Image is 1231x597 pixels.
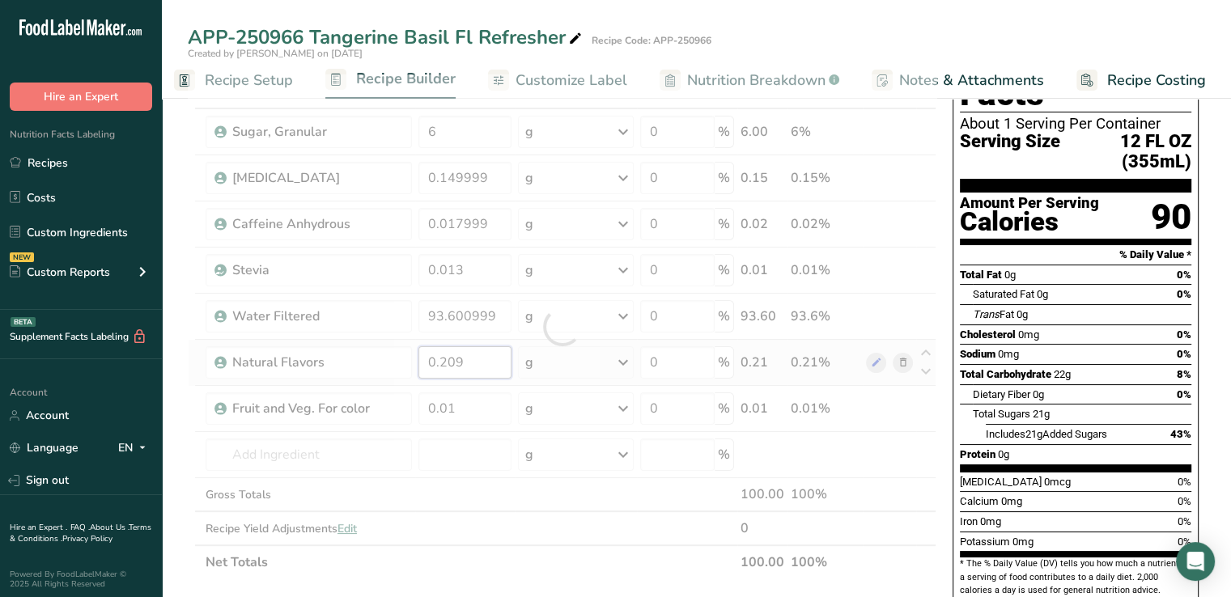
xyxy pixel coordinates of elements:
[1037,288,1048,300] span: 0g
[973,308,1014,320] span: Fat
[592,33,711,48] div: Recipe Code: APP-250966
[973,308,1000,320] i: Trans
[1025,428,1042,440] span: 21g
[687,70,826,91] span: Nutrition Breakdown
[960,116,1191,132] div: About 1 Serving Per Container
[1012,536,1034,548] span: 0mg
[1170,428,1191,440] span: 43%
[960,368,1051,380] span: Total Carbohydrate
[1107,70,1206,91] span: Recipe Costing
[1176,542,1215,581] div: Open Intercom Messenger
[960,495,999,507] span: Calcium
[188,23,585,52] div: APP-250966 Tangerine Basil Fl Refresher
[986,428,1107,440] span: Includes Added Sugars
[960,557,1191,597] section: * The % Daily Value (DV) tells you how much a nutrient in a serving of food contributes to a dail...
[1177,328,1191,341] span: 0%
[10,264,110,281] div: Custom Reports
[1178,515,1191,527] span: 0%
[11,317,36,327] div: BETA
[10,252,34,262] div: NEW
[1004,269,1016,281] span: 0g
[660,62,839,99] a: Nutrition Breakdown
[516,70,627,91] span: Customize Label
[10,522,67,533] a: Hire an Expert .
[325,61,456,99] a: Recipe Builder
[356,68,456,90] span: Recipe Builder
[980,515,1001,527] span: 0mg
[1177,388,1191,400] span: 0%
[1151,196,1191,239] div: 90
[1177,368,1191,380] span: 8%
[960,515,978,527] span: Iron
[960,448,995,460] span: Protein
[960,536,1010,548] span: Potassium
[10,522,151,544] a: Terms & Conditions .
[960,132,1060,171] span: Serving Size
[998,448,1009,460] span: 0g
[1178,536,1191,548] span: 0%
[960,476,1042,488] span: [MEDICAL_DATA]
[10,434,79,462] a: Language
[998,348,1019,360] span: 0mg
[899,70,1044,91] span: Notes & Attachments
[1033,388,1044,400] span: 0g
[62,533,112,544] a: Privacy Policy
[960,269,1002,281] span: Total Fat
[973,388,1030,400] span: Dietary Fiber
[872,62,1044,99] a: Notes & Attachments
[960,348,995,360] span: Sodium
[1001,495,1022,507] span: 0mg
[205,70,293,91] span: Recipe Setup
[1177,288,1191,300] span: 0%
[1018,328,1039,341] span: 0mg
[1044,476,1071,488] span: 0mcg
[70,522,90,533] a: FAQ .
[10,569,152,589] div: Powered By FoodLabelMaker © 2025 All Rights Reserved
[1178,495,1191,507] span: 0%
[10,83,152,111] button: Hire an Expert
[1060,132,1191,171] span: 12 FL OZ (355mL)
[174,62,293,99] a: Recipe Setup
[1177,269,1191,281] span: 0%
[1178,476,1191,488] span: 0%
[960,328,1016,341] span: Cholesterol
[960,210,1099,234] div: Calories
[1177,348,1191,360] span: 0%
[1076,62,1206,99] a: Recipe Costing
[1033,408,1050,420] span: 21g
[488,62,627,99] a: Customize Label
[960,245,1191,265] section: % Daily Value *
[1054,368,1071,380] span: 22g
[90,522,129,533] a: About Us .
[960,196,1099,211] div: Amount Per Serving
[188,47,363,60] span: Created by [PERSON_NAME] on [DATE]
[960,38,1191,112] h1: Nutrition Facts
[973,408,1030,420] span: Total Sugars
[1017,308,1028,320] span: 0g
[118,438,152,458] div: EN
[973,288,1034,300] span: Saturated Fat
